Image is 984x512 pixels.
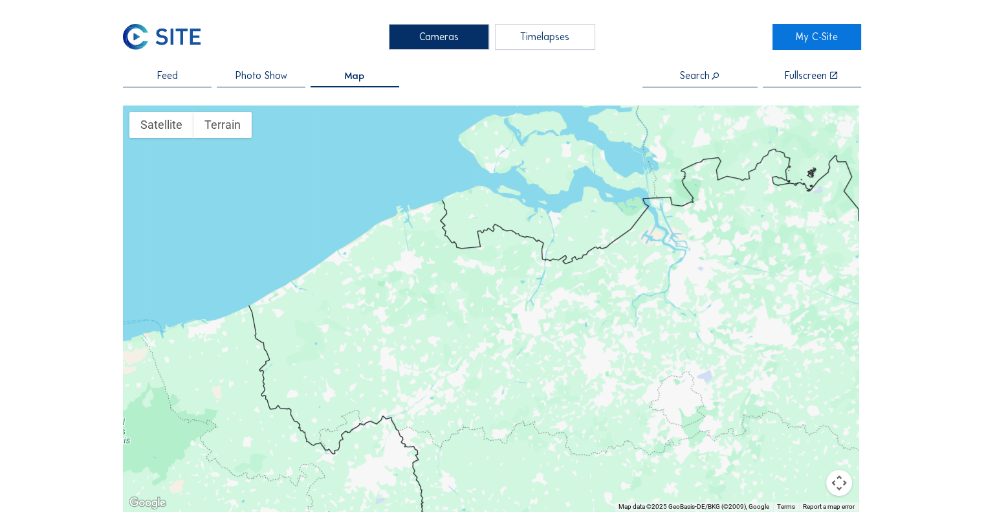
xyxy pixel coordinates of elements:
div: Timelapses [495,24,595,50]
a: My C-Site [772,24,861,50]
img: C-SITE Logo [123,24,200,50]
div: Fullscreen [785,71,827,80]
a: Open this area in Google Maps (opens a new window) [126,495,169,511]
button: Map camera controls [826,470,852,496]
span: Photo Show [235,71,287,80]
img: Google [126,495,169,511]
span: Map [344,71,365,80]
a: C-SITE Logo [123,24,212,50]
span: Feed [157,71,178,80]
button: Show street map with terrain [193,112,252,138]
button: Show satellite imagery [129,112,193,138]
a: Report a map error [803,503,855,510]
div: Cameras [389,24,489,50]
span: Map data ©2025 GeoBasis-DE/BKG (©2009), Google [618,503,769,510]
a: Terms (opens in new tab) [777,503,795,510]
